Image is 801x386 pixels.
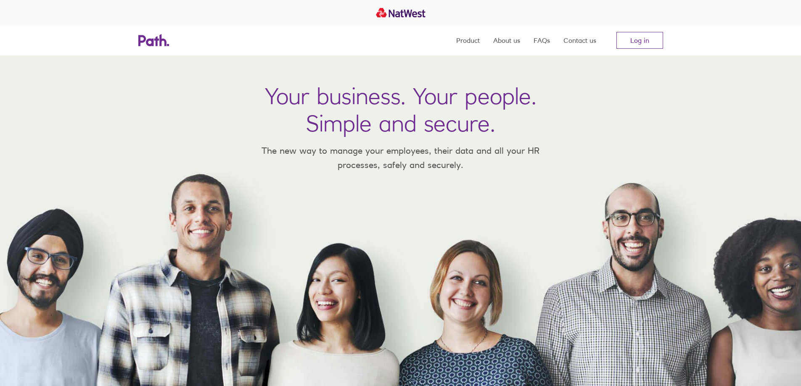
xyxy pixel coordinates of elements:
a: About us [493,25,520,55]
a: FAQs [534,25,550,55]
a: Product [456,25,480,55]
p: The new way to manage your employees, their data and all your HR processes, safely and securely. [249,144,552,172]
a: Log in [616,32,663,49]
a: Contact us [563,25,596,55]
h1: Your business. Your people. Simple and secure. [265,82,537,137]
